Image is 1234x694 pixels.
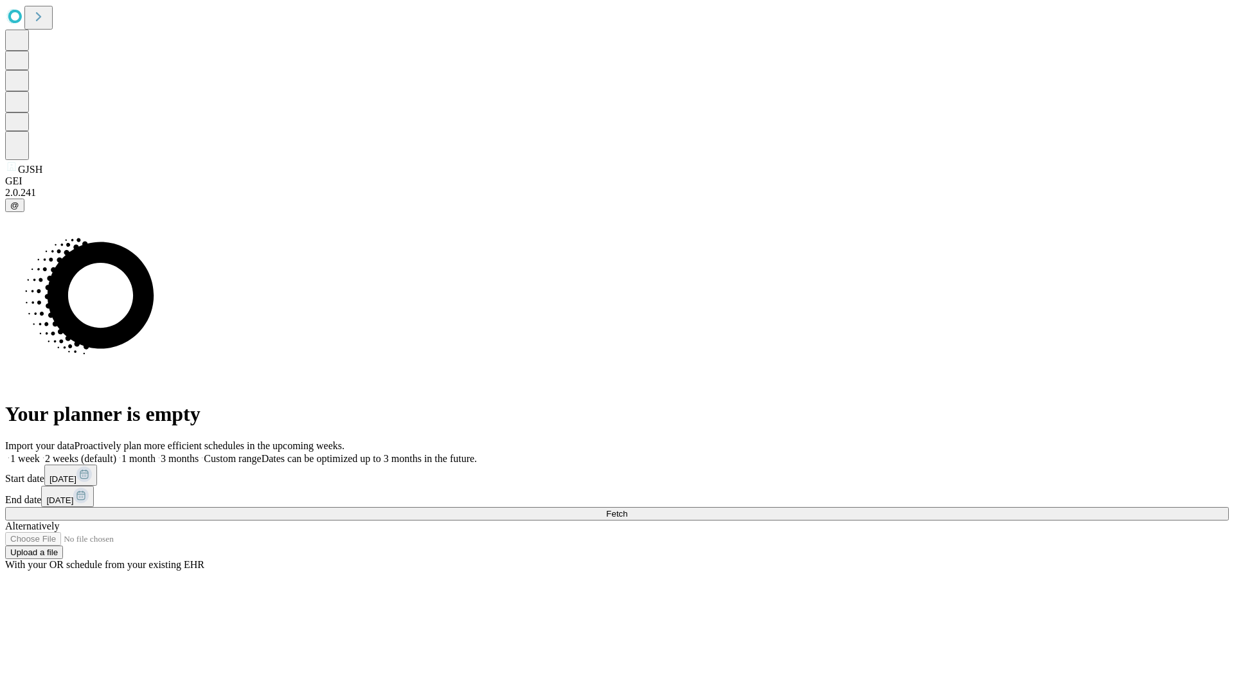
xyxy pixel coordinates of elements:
h1: Your planner is empty [5,402,1229,426]
span: 2 weeks (default) [45,453,116,464]
span: [DATE] [46,495,73,505]
span: @ [10,200,19,210]
span: 3 months [161,453,199,464]
div: GEI [5,175,1229,187]
span: With your OR schedule from your existing EHR [5,559,204,570]
div: End date [5,486,1229,507]
span: [DATE] [49,474,76,484]
button: Fetch [5,507,1229,520]
button: @ [5,199,24,212]
button: [DATE] [44,465,97,486]
span: Fetch [606,509,627,519]
div: 2.0.241 [5,187,1229,199]
span: 1 month [121,453,156,464]
button: Upload a file [5,546,63,559]
span: Proactively plan more efficient schedules in the upcoming weeks. [75,440,344,451]
span: Alternatively [5,520,59,531]
div: Start date [5,465,1229,486]
span: Import your data [5,440,75,451]
span: Custom range [204,453,261,464]
span: 1 week [10,453,40,464]
span: GJSH [18,164,42,175]
button: [DATE] [41,486,94,507]
span: Dates can be optimized up to 3 months in the future. [262,453,477,464]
